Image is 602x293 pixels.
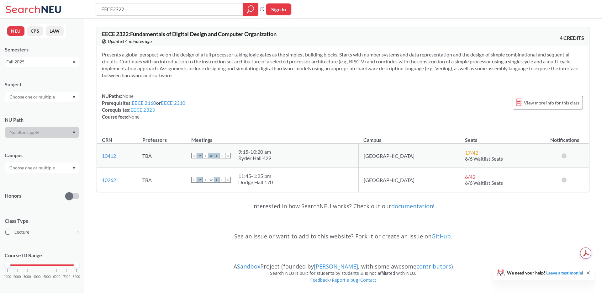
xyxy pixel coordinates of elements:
a: 10262 [102,177,116,183]
span: 6/6 Waitlist Seats [465,156,503,162]
p: Honors [5,192,21,200]
p: Course ID Range [5,252,79,259]
svg: magnifying glass [247,5,254,14]
span: 6000 [53,275,61,279]
button: Sign In [266,3,291,15]
span: Class Type [5,217,79,224]
div: 9:15 - 10:20 am [238,149,272,155]
input: Choose one or multiple [6,164,59,172]
div: 11:45 - 1:25 pm [238,173,273,179]
a: EECE 2310 [161,100,185,106]
span: 6/6 Waitlist Seats [465,180,503,186]
span: T [214,153,219,158]
span: 17 / 42 [465,150,478,156]
div: Search NEU is built for students by students & is not affiliated with NEU. [97,270,589,277]
a: EECE 2323 [130,107,155,113]
th: Seats [460,130,540,144]
svg: Dropdown arrow [72,61,76,64]
a: 10412 [102,153,116,159]
span: 1 [77,229,79,236]
a: Feedback [310,277,330,283]
a: Report a bug [331,277,358,283]
th: Meetings [186,130,359,144]
div: NUPaths: Prerequisites: or Corequisites: Course fees: [102,93,186,120]
input: Choose one or multiple [6,93,59,101]
span: 7000 [63,275,71,279]
div: NU Path [5,116,79,123]
span: 4 CREDITS [560,35,584,41]
button: LAW [46,26,64,36]
svg: Dropdown arrow [72,167,76,169]
div: Fall 2025 [6,58,72,65]
button: CPS [27,26,43,36]
div: Fall 2025Dropdown arrow [5,57,79,67]
div: Dropdown arrow [5,162,79,173]
span: 4000 [33,275,41,279]
span: T [203,153,208,158]
span: EECE 2322 : Fundamentals of Digital Design and Computer Organization [102,30,277,37]
th: Notifications [540,130,589,144]
div: Dodge Hall 170 [238,179,273,185]
section: Presents a global perspective on the design of a full processor taking logic gates as the simples... [102,51,584,79]
a: EECE 2160 [132,100,156,106]
span: View more info for this class [524,99,579,107]
div: Ryder Hall 429 [238,155,272,161]
span: None [128,114,140,120]
td: TBA [137,168,186,192]
div: Dropdown arrow [5,127,79,138]
span: 1000 [4,275,11,279]
a: contributors [416,263,451,270]
span: W [208,153,214,158]
a: Leave a testimonial [546,270,583,275]
span: S [225,177,231,183]
span: F [219,153,225,158]
span: T [203,177,208,183]
div: Subject [5,81,79,88]
span: S [191,153,197,158]
span: 3000 [24,275,31,279]
td: [GEOGRAPHIC_DATA] [358,168,460,192]
td: [GEOGRAPHIC_DATA] [358,144,460,168]
div: Interested in how SearchNEU works? Check out our [97,197,589,215]
span: S [225,153,231,158]
th: Professors [137,130,186,144]
span: 6 / 42 [465,174,475,180]
a: documentation! [391,202,434,210]
a: Sandbox [237,263,260,270]
span: 8000 [73,275,80,279]
div: Dropdown arrow [5,92,79,102]
svg: Dropdown arrow [72,131,76,134]
div: • • [97,277,589,293]
span: S [191,177,197,183]
div: See an issue or want to add to this website? Fork it or create an issue on . [97,227,589,245]
div: Campus [5,152,79,159]
span: 5000 [43,275,51,279]
input: Class, professor, course number, "phrase" [101,4,238,15]
span: M [197,177,203,183]
th: Campus [358,130,460,144]
div: A Project (founded by , with some awesome ) [97,257,589,270]
svg: Dropdown arrow [72,96,76,99]
span: Updated 4 minutes ago [108,38,152,45]
span: None [122,93,134,99]
a: [PERSON_NAME] [314,263,358,270]
td: TBA [137,144,186,168]
label: Lecture [5,228,79,236]
button: NEU [7,26,24,36]
div: Semesters [5,46,79,53]
div: magnifying glass [243,3,258,16]
div: CRN [102,136,112,143]
span: F [219,177,225,183]
span: 2000 [13,275,21,279]
span: T [214,177,219,183]
span: M [197,153,203,158]
span: W [208,177,214,183]
a: GitHub [431,232,451,240]
a: Contact [360,277,377,283]
span: We need your help! [507,271,583,275]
